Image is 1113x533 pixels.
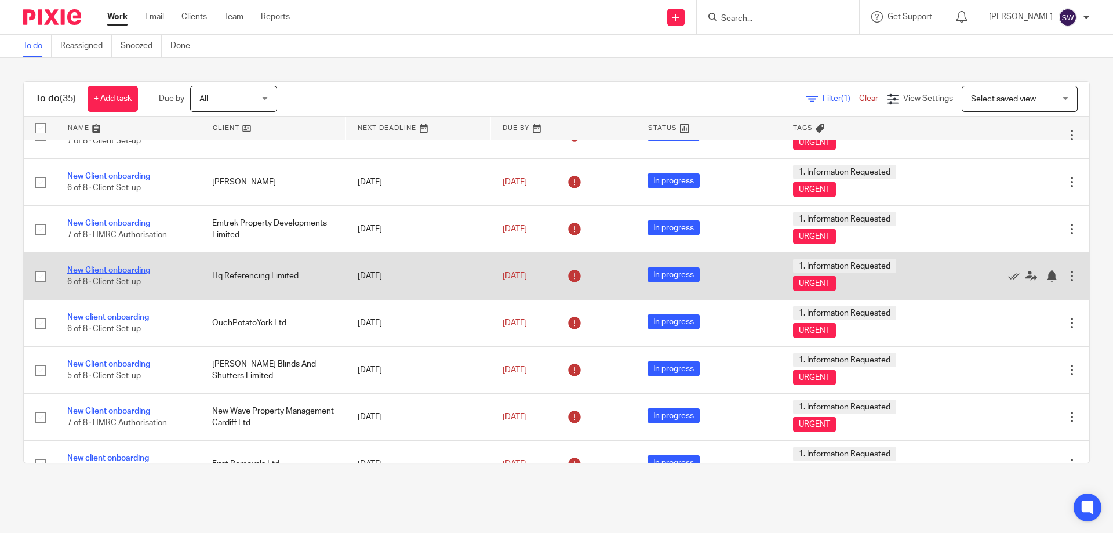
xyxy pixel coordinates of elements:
[793,165,896,179] span: 1. Information Requested
[67,360,150,368] a: New Client onboarding
[88,86,138,112] a: + Add task
[648,173,700,188] span: In progress
[648,314,700,329] span: In progress
[346,206,491,253] td: [DATE]
[67,325,141,333] span: 6 of 8 · Client Set-up
[67,231,167,239] span: 7 of 8 · HMRC Authorisation
[793,323,836,338] span: URGENT
[648,408,700,423] span: In progress
[121,35,162,57] a: Snoozed
[35,93,76,105] h1: To do
[793,182,836,197] span: URGENT
[201,300,345,347] td: OuchPotatoYork Ltd
[503,272,527,280] span: [DATE]
[159,93,184,104] p: Due by
[181,11,207,23] a: Clients
[793,125,813,131] span: Tags
[346,253,491,300] td: [DATE]
[201,159,345,206] td: [PERSON_NAME]
[793,400,896,414] span: 1. Information Requested
[67,137,141,145] span: 7 of 8 · Client Set-up
[648,361,700,376] span: In progress
[107,11,128,23] a: Work
[23,35,52,57] a: To do
[346,441,491,488] td: [DATE]
[201,394,345,441] td: New Wave Property Management Cardiff Ltd
[503,178,527,186] span: [DATE]
[793,306,896,320] span: 1. Information Requested
[67,184,141,192] span: 6 of 8 · Client Set-up
[793,276,836,291] span: URGENT
[67,266,150,274] a: New Client onboarding
[23,9,81,25] img: Pixie
[67,419,167,427] span: 7 of 8 · HMRC Authorisation
[903,95,953,103] span: View Settings
[503,319,527,327] span: [DATE]
[67,372,141,380] span: 5 of 8 · Client Set-up
[67,313,149,321] a: New client onboarding
[793,135,836,150] span: URGENT
[261,11,290,23] a: Reports
[503,366,527,374] span: [DATE]
[793,447,896,461] span: 1. Information Requested
[793,212,896,226] span: 1. Information Requested
[1059,8,1077,27] img: svg%3E
[67,407,150,415] a: New Client onboarding
[648,220,700,235] span: In progress
[888,13,932,21] span: Get Support
[793,259,896,273] span: 1. Information Requested
[145,11,164,23] a: Email
[201,253,345,300] td: Hq Referencing Limited
[224,11,243,23] a: Team
[67,219,150,227] a: New Client onboarding
[648,267,700,282] span: In progress
[841,95,850,103] span: (1)
[67,454,149,462] a: New client onboarding
[201,206,345,253] td: Emtrek Property Developments Limited
[201,441,345,488] td: First Removals Ltd
[503,225,527,233] span: [DATE]
[793,229,836,244] span: URGENT
[793,370,836,385] span: URGENT
[67,172,150,180] a: New Client onboarding
[346,300,491,347] td: [DATE]
[201,347,345,394] td: [PERSON_NAME] Blinds And Shutters Limited
[971,95,1036,103] span: Select saved view
[793,353,896,367] span: 1. Information Requested
[67,278,141,286] span: 6 of 8 · Client Set-up
[346,394,491,441] td: [DATE]
[503,460,527,468] span: [DATE]
[823,95,859,103] span: Filter
[170,35,199,57] a: Done
[503,413,527,421] span: [DATE]
[859,95,878,103] a: Clear
[346,347,491,394] td: [DATE]
[720,14,824,24] input: Search
[793,417,836,432] span: URGENT
[989,11,1053,23] p: [PERSON_NAME]
[648,455,700,470] span: In progress
[199,95,208,103] span: All
[60,35,112,57] a: Reassigned
[60,94,76,103] span: (35)
[1008,270,1025,282] a: Mark as done
[346,159,491,206] td: [DATE]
